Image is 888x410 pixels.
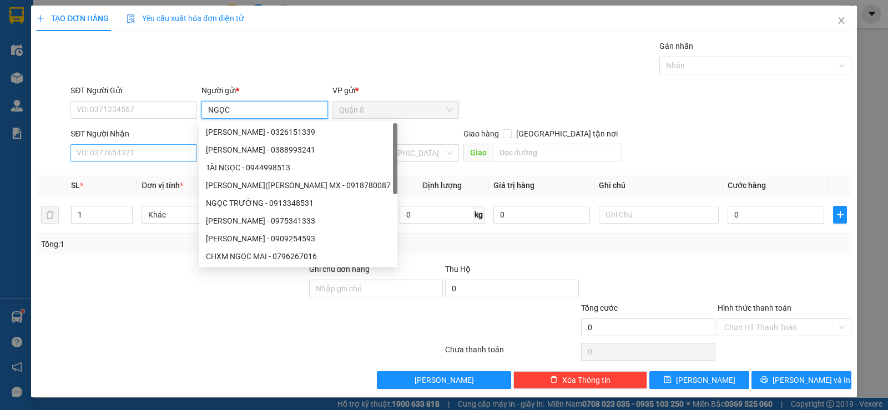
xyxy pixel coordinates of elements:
span: Yêu cầu xuất hóa đơn điện tử [127,14,244,23]
div: [PERSON_NAME] - 0326151339 [206,126,391,138]
span: TẠO ĐƠN HÀNG [37,14,109,23]
span: plus [834,210,846,219]
span: Xóa Thông tin [562,374,610,386]
th: Ghi chú [594,175,723,196]
span: printer [760,376,768,384]
div: Chưa thanh toán [444,343,580,363]
span: Giao hàng [463,129,499,138]
img: logo.jpg [6,6,44,44]
span: Khác [148,206,255,223]
span: Quận 8 [339,102,452,118]
label: Ghi chú đơn hàng [309,265,370,274]
img: icon [127,14,135,23]
span: [PERSON_NAME] [415,374,474,386]
div: MINH KHÁNH(NGỌC ĐÔNG MX - 0918780087 [199,176,397,194]
button: printer[PERSON_NAME] và In [751,371,851,389]
span: save [664,376,672,384]
button: delete [41,206,59,224]
button: [PERSON_NAME] [377,371,511,389]
div: VP gửi [332,84,459,97]
input: Ghi chú đơn hàng [309,280,443,297]
div: TÀI NGỌC - 0944998513 [206,161,391,174]
span: Giá trị hàng [493,181,534,190]
div: [PERSON_NAME]([PERSON_NAME] MX - 0918780087 [206,179,391,191]
div: CHXM NGỌC MAI - 0796267016 [199,247,397,265]
span: Giao [463,144,493,161]
div: NGỌC LAN - 0909254593 [199,230,397,247]
div: Người gửi [201,84,328,97]
div: TÀI NGỌC - 0944998513 [199,159,397,176]
label: Gán nhãn [659,42,693,50]
span: Đơn vị tính [142,181,183,190]
span: [GEOGRAPHIC_DATA] tận nơi [512,128,622,140]
input: 0 [493,206,590,224]
span: Cước hàng [728,181,766,190]
span: environment [6,74,13,82]
div: CHXM NGỌC MAI - 0796267016 [206,250,391,262]
div: SĐT Người Nhận [70,128,197,140]
button: plus [833,206,847,224]
li: VP Sóc Trăng [77,60,148,72]
label: Hình thức thanh toán [718,303,791,312]
span: [PERSON_NAME] [676,374,735,386]
span: environment [77,74,84,82]
span: close [837,16,846,25]
div: NGỌC TRƯỜNG - 0913348531 [199,194,397,212]
button: deleteXóa Thông tin [513,371,647,389]
div: Tổng: 1 [41,238,344,250]
div: BẢO NGỌC - 0975341333 [199,212,397,230]
div: [PERSON_NAME] - 0388993241 [206,144,391,156]
span: kg [473,206,485,224]
span: [PERSON_NAME] và In [773,374,850,386]
button: save[PERSON_NAME] [649,371,749,389]
div: [PERSON_NAME] - 0975341333 [206,215,391,227]
div: NGỌC TOÀN - 0388993241 [199,141,397,159]
span: plus [37,14,44,22]
span: delete [550,376,558,384]
div: SĐT Người Gửi [70,84,197,97]
span: Thu Hộ [445,265,471,274]
li: Vĩnh Thành (Sóc Trăng) [6,6,161,47]
span: Tổng cước [581,303,618,312]
input: Dọc đường [493,144,623,161]
span: SL [71,181,80,190]
div: NGỌC TRƯỜNG - 0913348531 [206,197,391,209]
div: NGỌC QUÝ - 0326151339 [199,123,397,141]
span: Định lượng [422,181,462,190]
button: Close [826,6,857,37]
div: [PERSON_NAME] - 0909254593 [206,232,391,245]
input: Ghi Chú [599,206,719,224]
li: VP Quận 8 [6,60,77,72]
